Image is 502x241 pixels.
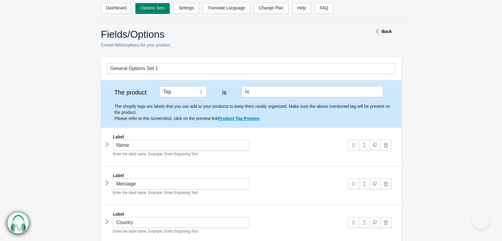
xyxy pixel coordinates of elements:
[135,3,170,14] a: Options Sets
[115,103,395,121] p: The shopify tags are labels that you can add to your products to keep them neatly organized. Make...
[213,89,236,95] label: is
[113,134,124,140] label: Label
[292,3,311,14] a: Help
[203,3,250,14] a: Translate Language
[173,3,199,14] a: Settings
[8,213,29,234] img: bxm.png
[472,211,490,229] iframe: Toggle Customer Support
[101,42,351,48] p: Create fields/options for your product.
[113,191,198,195] em: Enter the label name. Example: Enter Engraving Text
[113,211,124,217] label: Label
[107,63,395,74] input: General Options Set
[113,152,198,156] em: Enter the label name. Example: Enter Engraving Text
[315,3,333,14] a: FAQ
[101,3,132,14] a: Dashboard
[254,3,289,14] a: Change Plan
[113,229,198,233] em: Enter the label name. Example: Enter Engraving Text
[382,29,392,34] strong: Back
[101,28,351,40] h1: Fields/Options
[113,172,124,178] label: Label
[107,89,154,95] label: The product
[218,116,259,121] a: Product Tag Preview
[373,29,392,34] a: Back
